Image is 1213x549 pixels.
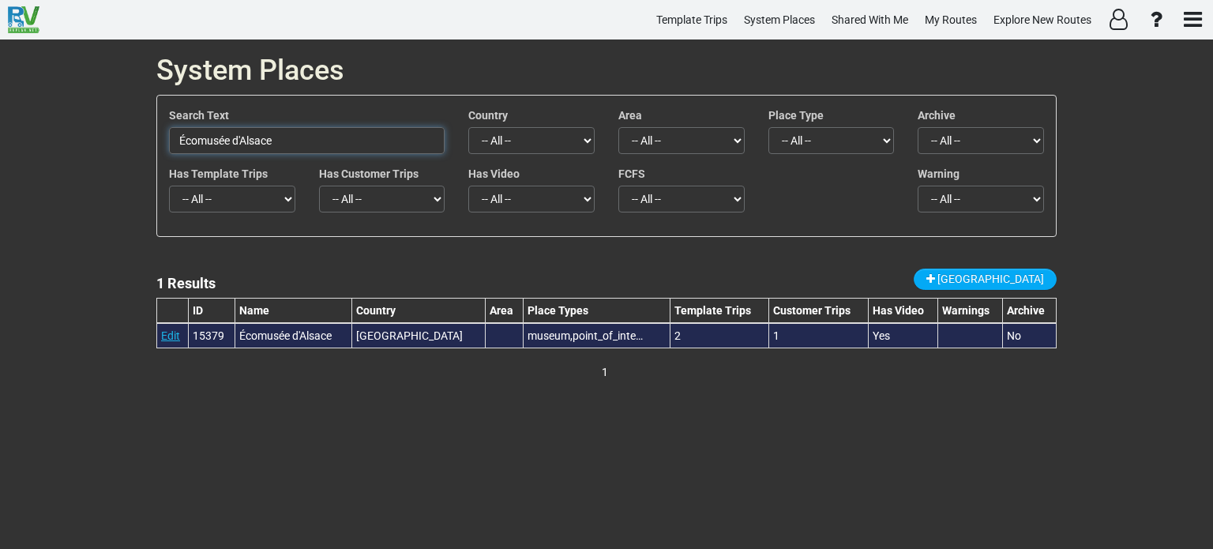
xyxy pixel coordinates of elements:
[918,5,984,36] a: My Routes
[914,269,1057,290] a: [GEOGRAPHIC_DATA]
[768,107,824,123] label: Place Type
[319,166,419,182] label: Has Customer Trips
[352,323,486,348] td: [GEOGRAPHIC_DATA]
[744,13,815,26] span: System Places
[8,6,39,33] img: RvPlanetLogo.png
[486,298,523,323] th: Area
[670,298,768,323] th: Template Trips
[768,323,868,348] td: 1
[169,107,229,123] label: Search Text
[618,107,642,123] label: Area
[824,5,915,36] a: Shared With Me
[468,107,508,123] label: Country
[649,5,734,36] a: Template Trips
[768,298,868,323] th: Customer Trips
[523,298,670,323] th: Place Types
[235,298,352,323] th: Name
[918,107,956,123] label: Archive
[918,166,960,182] label: Warning
[937,298,1002,323] th: Warnings
[189,298,235,323] th: ID
[156,275,216,291] lable: 1 Results
[986,5,1098,36] a: Explore New Routes
[602,366,608,378] span: 1
[993,13,1091,26] span: Explore New Routes
[468,166,520,182] label: Has Video
[189,323,235,348] td: 15379
[670,323,768,348] td: 2
[618,166,645,182] label: FCFS
[156,54,344,87] span: System Places
[1002,298,1056,323] th: Archive
[169,166,268,182] label: Has Template Trips
[737,5,822,36] a: System Places
[873,329,890,342] span: Yes
[1007,329,1021,342] span: No
[832,13,908,26] span: Shared With Me
[925,13,977,26] span: My Routes
[528,328,646,344] div: museum,point_of_interest,TraditionalVisit
[352,298,486,323] th: Country
[239,328,347,344] div: Écomusée d'Alsace
[161,329,180,342] a: Edit
[656,13,727,26] span: Template Trips
[937,273,1044,285] span: [GEOGRAPHIC_DATA]
[868,298,937,323] th: Has Video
